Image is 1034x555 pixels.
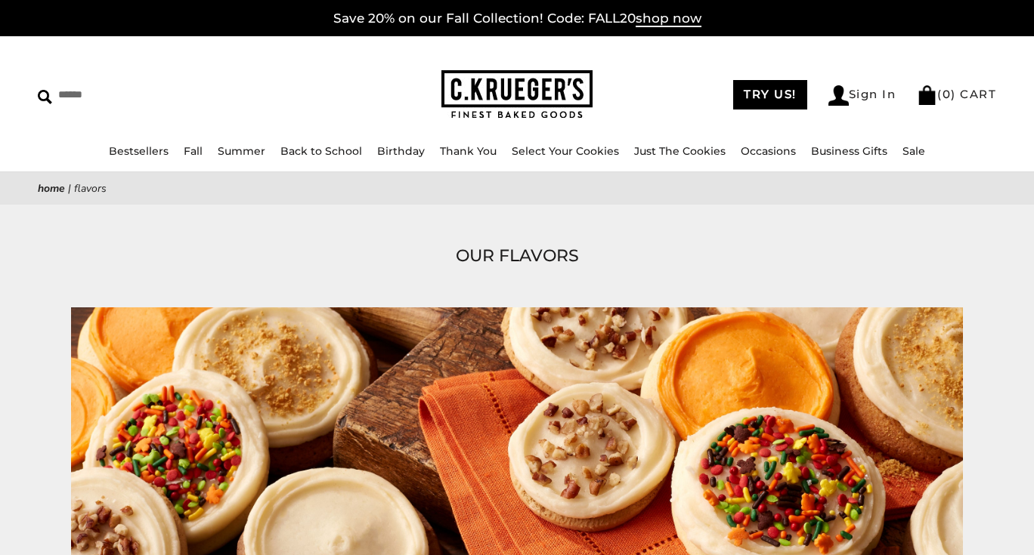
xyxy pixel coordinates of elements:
[811,144,887,158] a: Business Gifts
[74,181,107,196] span: Flavors
[917,85,937,105] img: Bag
[377,144,425,158] a: Birthday
[943,87,952,101] span: 0
[68,181,71,196] span: |
[280,144,362,158] a: Back to School
[634,144,726,158] a: Just The Cookies
[333,11,701,27] a: Save 20% on our Fall Collection! Code: FALL20shop now
[741,144,796,158] a: Occasions
[38,90,52,104] img: Search
[512,144,619,158] a: Select Your Cookies
[38,83,261,106] input: Search
[38,180,996,197] nav: breadcrumbs
[902,144,925,158] a: Sale
[828,85,849,106] img: Account
[60,242,974,270] h1: OUR FLAVORS
[109,144,169,158] a: Bestsellers
[828,85,896,106] a: Sign In
[917,87,996,101] a: (0) CART
[440,144,497,158] a: Thank You
[218,144,265,158] a: Summer
[184,144,203,158] a: Fall
[441,70,593,119] img: C.KRUEGER'S
[38,181,65,196] a: Home
[733,80,807,109] a: TRY US!
[636,11,701,27] span: shop now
